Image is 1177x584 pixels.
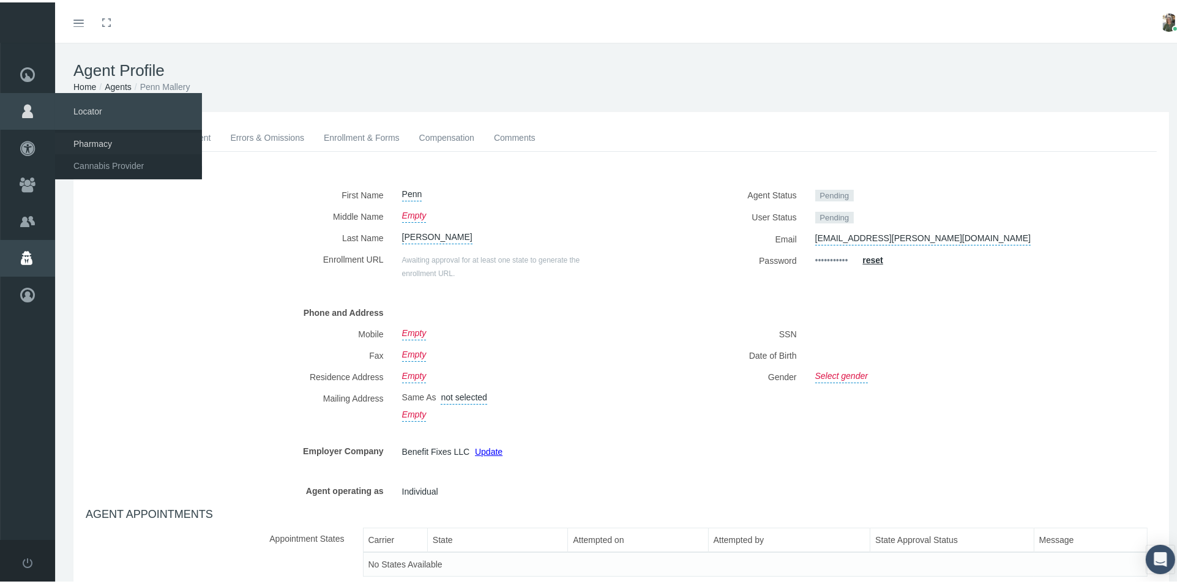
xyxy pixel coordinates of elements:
h4: AGENT INFORMATION [86,162,1157,175]
a: [PERSON_NAME] [402,225,473,242]
a: Comments [484,122,545,149]
th: State [427,526,567,550]
a: Compensation [409,122,484,149]
label: Last Name [86,225,393,246]
h1: Agent Profile [73,59,1169,78]
a: Pharmacy [55,130,202,152]
label: Agent operating as [86,477,393,499]
label: SSN [630,321,806,342]
span: Benefit Fixes LLC [402,440,470,459]
th: Carrier [363,526,427,550]
label: Agent Status [630,182,806,204]
label: Middle Name [86,203,393,225]
a: Enrollment & Forms [314,122,409,149]
a: Empty [402,321,427,338]
span: Pharmacy [73,131,112,152]
label: Residence Address [86,364,393,385]
a: [EMAIL_ADDRESS][PERSON_NAME][DOMAIN_NAME] [815,226,1031,243]
a: Penn [402,182,422,199]
label: First Name [86,182,393,203]
li: Penn Mallery [132,78,190,91]
span: Individual [402,480,438,498]
a: reset [862,253,883,263]
h4: AGENT APPOINTMENTS [86,506,1157,519]
label: Password [630,247,806,269]
a: Home [73,80,96,89]
td: No States Available [363,550,1148,574]
a: not selected [441,385,487,402]
span: Same As [402,390,436,400]
label: User Status [630,204,806,226]
label: Appointment States [86,525,354,584]
label: Mailing Address [86,385,393,419]
a: Cannabis Provider [55,152,202,173]
span: Cannabis Provider [73,153,144,174]
a: Empty [402,364,427,381]
label: Employer Company [86,438,393,459]
div: Open Intercom Messenger [1146,542,1175,572]
span: Pending [815,209,854,222]
label: Enrollment URL [86,246,393,281]
th: Attempted on [568,526,708,550]
a: Agents [105,80,132,89]
th: State Approval Status [870,526,1034,550]
a: Select gender [815,364,868,381]
a: ••••••••••• [815,247,848,269]
a: Empty [402,342,427,359]
span: Pending [815,187,854,200]
label: Mobile [86,321,393,342]
th: Message [1034,526,1147,550]
label: Phone and Address [86,299,393,321]
a: Empty [402,402,427,419]
span: Locator [55,91,202,127]
a: Errors & Omissions [220,122,314,149]
label: Fax [86,342,393,364]
span: Awaiting approval for at least one state to generate the enrollment URL. [402,253,580,275]
a: Update [475,444,503,454]
label: Email [630,226,806,247]
th: Attempted by [708,526,870,550]
a: Empty [402,203,427,220]
label: Gender [630,364,806,385]
label: Date of Birth [630,342,806,364]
